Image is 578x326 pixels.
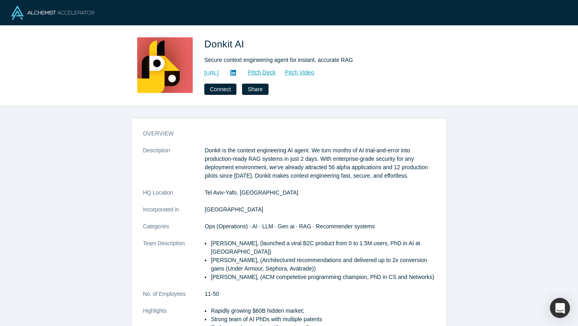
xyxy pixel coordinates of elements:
[143,146,205,189] dt: Description
[211,307,435,315] li: Rapidly growing $60B hidden market;
[211,315,435,324] li: Strong team of AI PhDs with multiple patents
[205,290,435,298] dd: 11-50
[137,37,193,93] img: Donkit AI's Logo
[211,256,435,273] li: [PERSON_NAME], (Architectured recommendations and delivered up to 2x conversion gains (Under Armo...
[11,6,94,20] img: Alchemist Logo
[242,84,268,95] button: Share
[204,39,247,49] span: Donkit AI
[211,239,435,256] li: [PERSON_NAME], (launched a viral B2C product from 0 to 1.5M users, PhD in AI at [GEOGRAPHIC_DATA])
[205,205,435,214] dd: [GEOGRAPHIC_DATA]
[239,68,276,77] a: Pitch Deck
[143,205,205,222] dt: Incorporated in
[205,189,435,197] dd: Tel Aviv-Yafo, [GEOGRAPHIC_DATA]
[276,68,315,77] a: Pitch Video
[204,84,236,95] button: Connect
[143,129,424,138] h3: overview
[204,56,429,64] div: Secure context engineering agent for instant, accurate RAG
[204,69,219,78] a: [URL]
[211,273,435,281] li: [PERSON_NAME], (ACM competetive programming champion, PhD in CS and Networks)
[205,146,435,180] p: Donkit is the context engineering AI agent. We turn months of AI trial-and-error into production-...
[205,223,375,230] span: Ops (Operations) · AI · LLM · Gen ai · RAG · Recommender systems
[143,239,205,290] dt: Team Description
[143,189,205,205] dt: HQ Location
[143,222,205,239] dt: Categories
[143,290,205,307] dt: No. of Employees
